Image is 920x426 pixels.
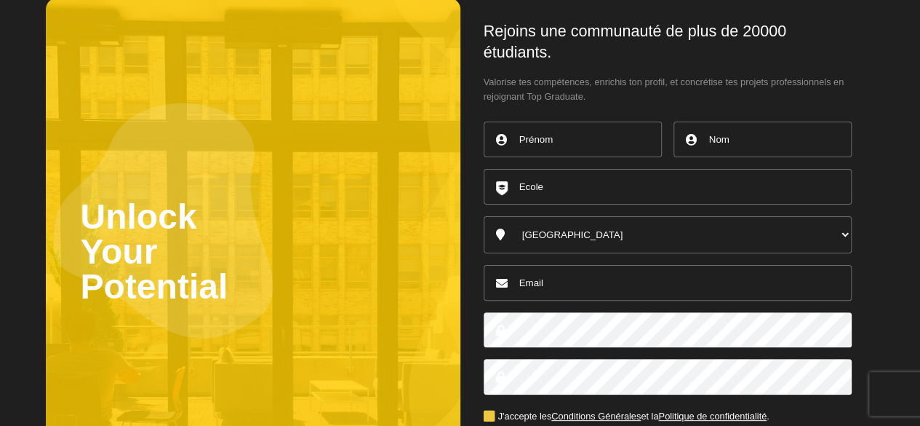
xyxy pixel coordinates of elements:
input: Nom [673,122,852,157]
a: Conditions Générales [551,411,641,422]
input: Ecole [484,169,852,205]
input: Email [484,265,852,301]
input: Prénom [484,122,662,157]
label: J'accepte les et la . [484,412,769,422]
h1: Rejoins une communauté de plus de 20000 étudiants. [484,21,852,63]
a: Politique de confidentialité [658,411,767,422]
span: Valorise tes compétences, enrichis ton profil, et concrétise tes projets professionnels en rejoig... [484,75,852,104]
